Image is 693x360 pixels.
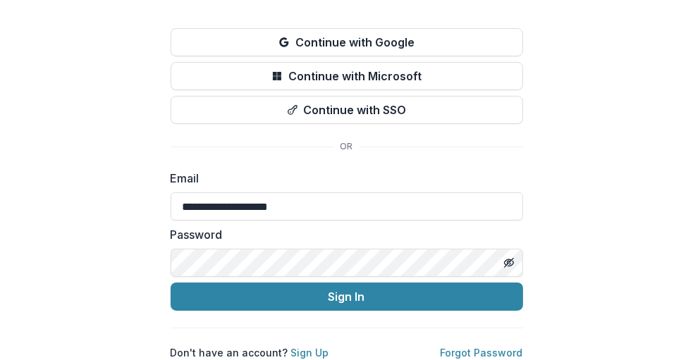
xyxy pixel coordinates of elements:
[171,283,523,311] button: Sign In
[171,28,523,56] button: Continue with Google
[171,170,515,187] label: Email
[171,345,329,360] p: Don't have an account?
[171,226,515,243] label: Password
[441,347,523,359] a: Forgot Password
[498,252,520,274] button: Toggle password visibility
[171,96,523,124] button: Continue with SSO
[171,62,523,90] button: Continue with Microsoft
[291,347,329,359] a: Sign Up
